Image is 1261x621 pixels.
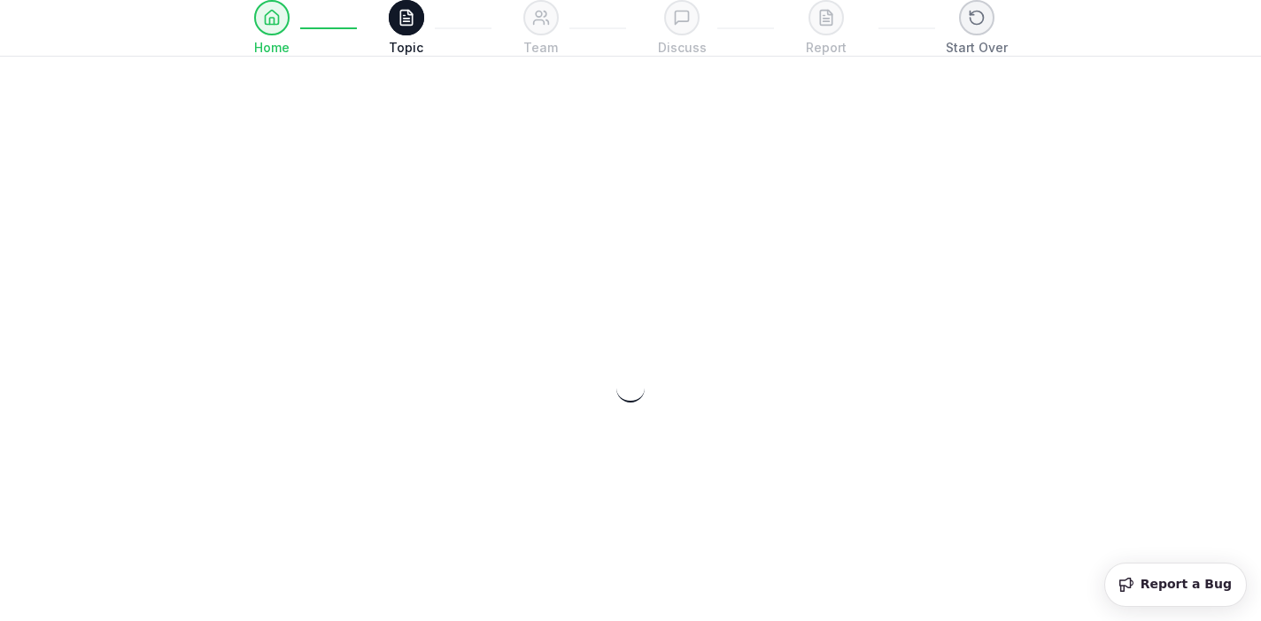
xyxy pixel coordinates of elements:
span: Discuss [658,39,707,57]
span: Team [523,39,558,57]
span: Report [806,39,847,57]
span: Home [254,39,290,57]
span: Start Over [946,39,1008,57]
span: Topic [389,39,423,57]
